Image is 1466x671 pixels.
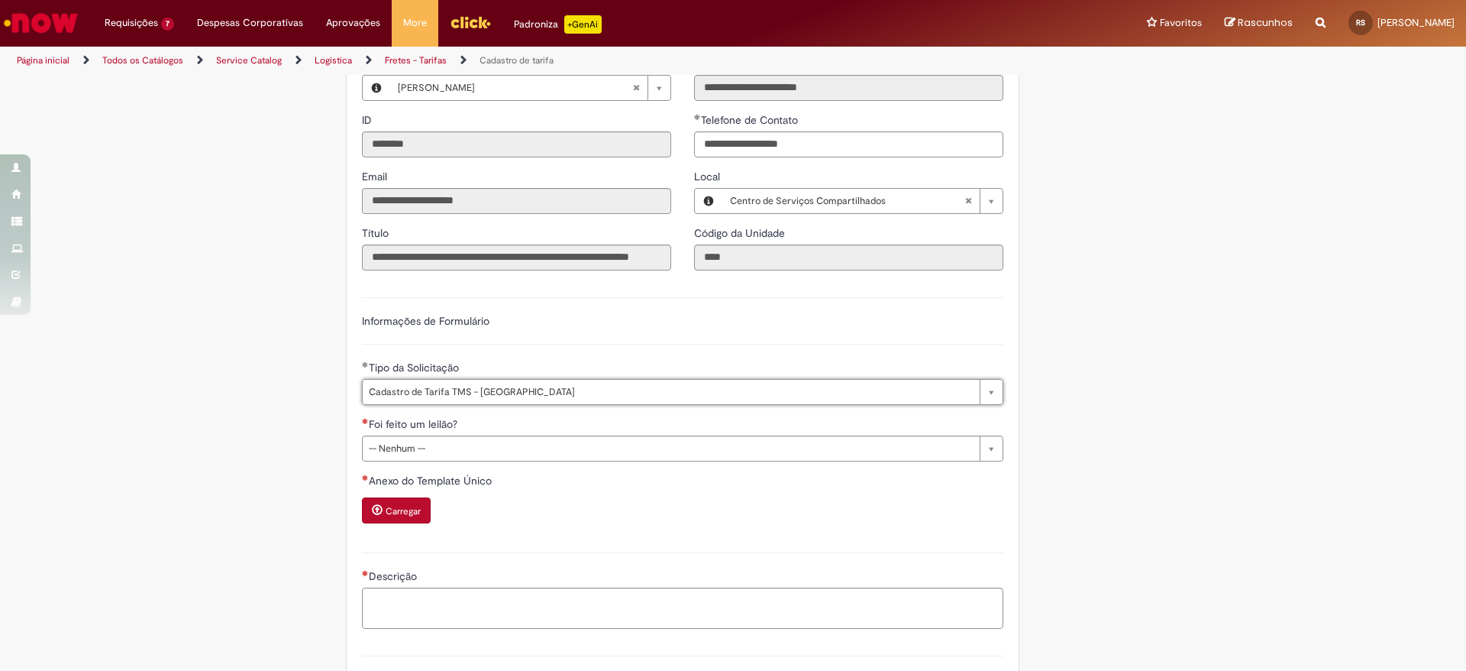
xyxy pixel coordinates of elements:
span: Necessários [362,475,369,481]
span: Requisições [105,15,158,31]
a: Rascunhos [1225,16,1293,31]
span: Telefone de Contato [701,113,801,127]
input: Código da Unidade [694,245,1003,271]
input: ID [362,131,671,157]
abbr: Limpar campo Favorecido [625,76,647,100]
img: click_logo_yellow_360x200.png [450,11,491,34]
span: RS [1356,18,1365,28]
span: [PERSON_NAME] [398,76,632,100]
a: Logistica [315,54,352,66]
span: Necessários [362,418,369,424]
span: Descrição [369,569,420,583]
label: Somente leitura - Email [362,169,390,184]
button: Favorecido, Visualizar este registro Rodrigo Alves Da Silva [363,76,390,100]
span: Somente leitura - Código da Unidade [694,226,788,240]
label: Informações de Formulário [362,314,489,328]
div: Padroniza [514,15,602,34]
a: Centro de Serviços CompartilhadosLimpar campo Local [722,189,1003,213]
span: Somente leitura - Título [362,226,392,240]
a: Fretes - Tarifas [385,54,447,66]
a: Todos os Catálogos [102,54,183,66]
span: Obrigatório Preenchido [362,361,369,368]
span: Obrigatório Preenchido [694,114,701,120]
span: Despesas Corporativas [197,15,303,31]
span: -- Nenhum -- [369,436,972,461]
input: Email [362,188,671,214]
span: Local [694,170,723,183]
button: Local, Visualizar este registro Centro de Serviços Compartilhados [695,189,722,213]
a: Service Catalog [216,54,282,66]
span: Rascunhos [1238,15,1293,30]
p: +GenAi [564,15,602,34]
span: Centro de Serviços Compartilhados [730,189,964,213]
span: Cadastro de Tarifa TMS - [GEOGRAPHIC_DATA] [369,380,972,404]
span: More [403,15,427,31]
span: Tipo da Solicitação [369,361,462,374]
input: Telefone de Contato [694,131,1003,157]
span: 7 [161,18,174,31]
textarea: Descrição [362,588,1003,629]
a: [PERSON_NAME]Limpar campo Favorecido [390,76,670,100]
input: Título [362,245,671,271]
span: Somente leitura - ID [362,113,375,127]
button: Carregar anexo de Anexo do Template Único Required [362,498,431,524]
a: Cadastro de tarifa [480,54,554,66]
label: Somente leitura - ID [362,112,375,128]
span: Anexo do Template Único [369,474,495,488]
label: Somente leitura - Código da Unidade [694,225,788,241]
img: ServiceNow [2,8,80,38]
span: Somente leitura - Email [362,170,390,183]
span: [PERSON_NAME] [1377,16,1455,29]
small: Carregar [386,505,421,517]
label: Somente leitura - Título [362,225,392,241]
a: Página inicial [17,54,69,66]
span: Foi feito um leilão? [369,417,460,431]
span: Favoritos [1160,15,1202,31]
span: Necessários [362,570,369,576]
abbr: Limpar campo Local [957,189,980,213]
input: Departamento [694,75,1003,101]
ul: Trilhas de página [11,47,966,75]
span: Aprovações [326,15,380,31]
